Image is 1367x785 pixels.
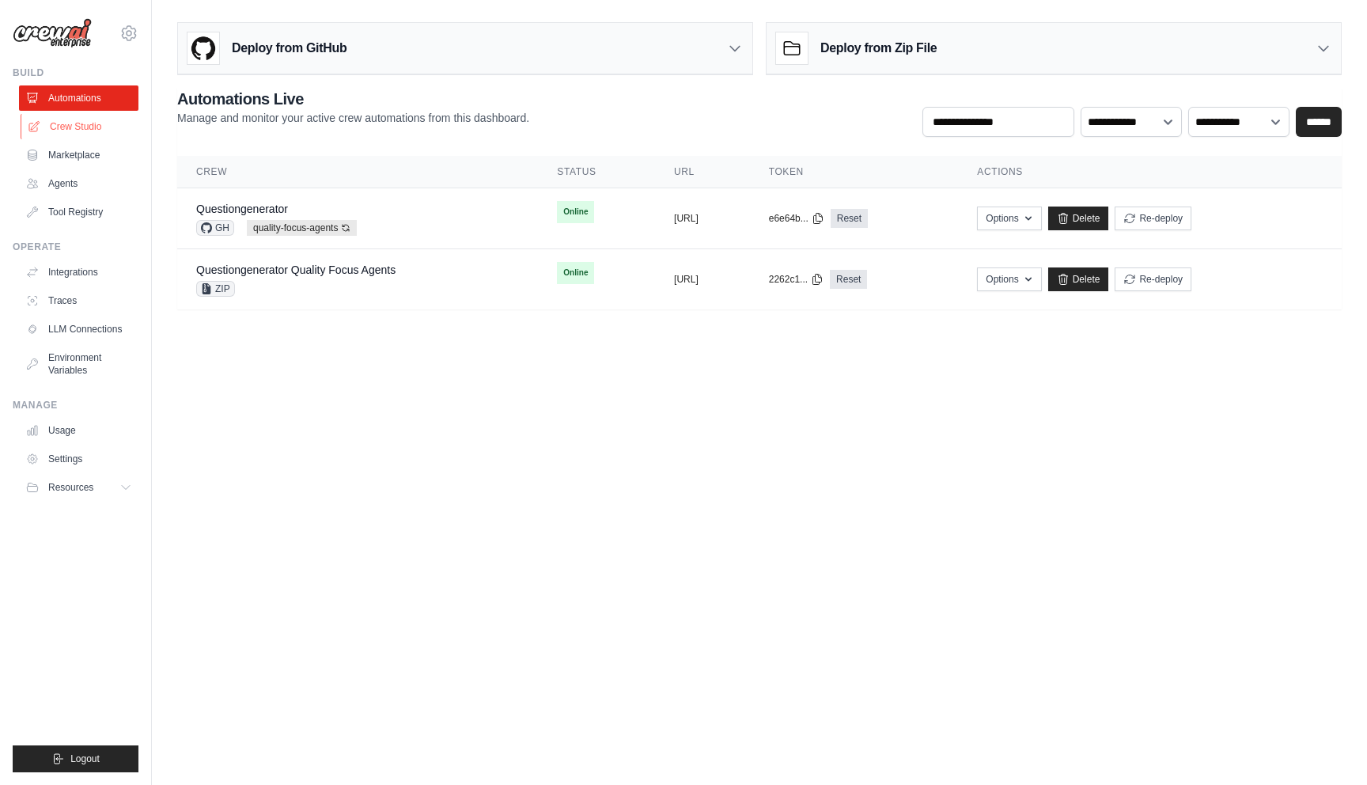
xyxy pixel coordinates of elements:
[196,281,235,297] span: ZIP
[1115,267,1191,291] button: Re-deploy
[247,220,357,236] span: quality-focus-agents
[19,475,138,500] button: Resources
[21,114,140,139] a: Crew Studio
[177,88,529,110] h2: Automations Live
[19,418,138,443] a: Usage
[830,270,867,289] a: Reset
[13,66,138,79] div: Build
[1115,207,1191,230] button: Re-deploy
[1288,709,1367,785] iframe: Chat Widget
[557,262,594,284] span: Online
[13,18,92,48] img: Logo
[831,209,868,228] a: Reset
[977,207,1041,230] button: Options
[19,260,138,285] a: Integrations
[1048,267,1109,291] a: Delete
[19,288,138,313] a: Traces
[13,241,138,253] div: Operate
[958,156,1342,188] th: Actions
[977,267,1041,291] button: Options
[655,156,750,188] th: URL
[750,156,959,188] th: Token
[769,273,824,286] button: 2262c1...
[19,171,138,196] a: Agents
[187,32,219,64] img: GitHub Logo
[820,39,937,58] h3: Deploy from Zip File
[196,220,234,236] span: GH
[70,753,100,765] span: Logout
[177,156,538,188] th: Crew
[1048,207,1109,230] a: Delete
[19,142,138,168] a: Marketplace
[13,745,138,772] button: Logout
[19,85,138,111] a: Automations
[769,212,824,225] button: e6e64b...
[19,199,138,225] a: Tool Registry
[196,203,288,215] a: Questiongenerator
[19,446,138,472] a: Settings
[232,39,346,58] h3: Deploy from GitHub
[19,345,138,383] a: Environment Variables
[19,317,138,342] a: LLM Connections
[48,481,93,494] span: Resources
[557,201,594,223] span: Online
[177,110,529,126] p: Manage and monitor your active crew automations from this dashboard.
[196,264,396,276] a: Questiongenerator Quality Focus Agents
[538,156,655,188] th: Status
[13,399,138,411] div: Manage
